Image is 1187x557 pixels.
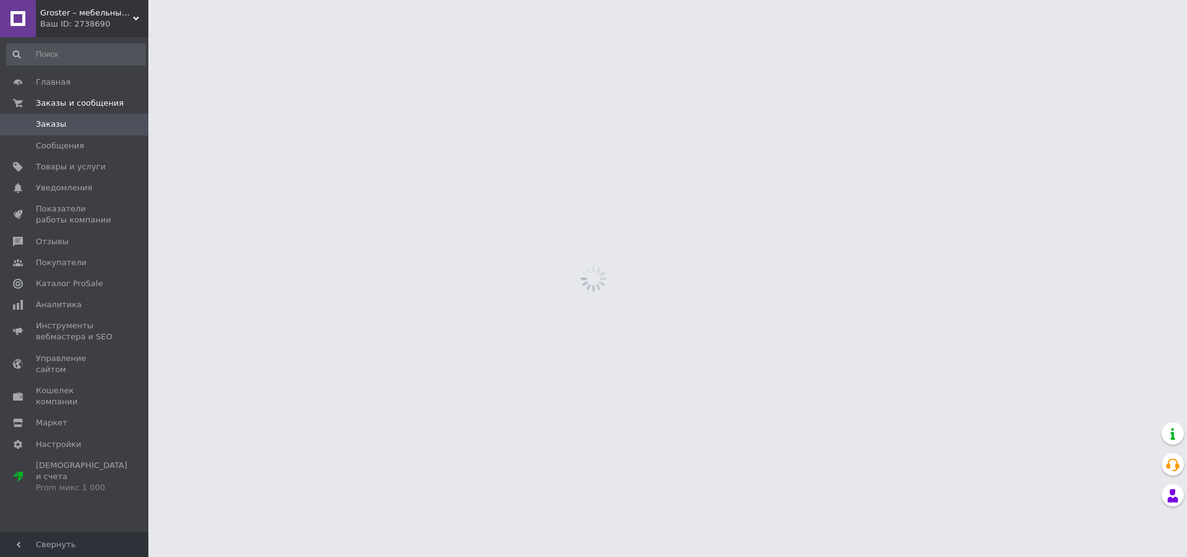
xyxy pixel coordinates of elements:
span: Показатели работы компании [36,203,114,226]
span: Аналитика [36,299,82,310]
span: Товары и услуги [36,161,106,172]
span: Настройки [36,439,81,450]
div: Ваш ID: 2738690 [40,19,148,30]
input: Поиск [6,43,146,66]
span: Кошелек компании [36,385,114,407]
span: Отзывы [36,236,69,247]
span: Заказы [36,119,66,130]
span: Groster – мебельный интернет-магазин [40,7,133,19]
span: Покупатели [36,257,87,268]
span: Главная [36,77,70,88]
span: Заказы и сообщения [36,98,124,109]
span: Инструменты вебмастера и SEO [36,320,114,342]
span: [DEMOGRAPHIC_DATA] и счета [36,460,127,494]
span: Маркет [36,417,67,428]
span: Уведомления [36,182,92,193]
span: Каталог ProSale [36,278,103,289]
span: Управление сайтом [36,353,114,375]
span: Сообщения [36,140,84,151]
div: Prom микс 1 000 [36,482,127,493]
